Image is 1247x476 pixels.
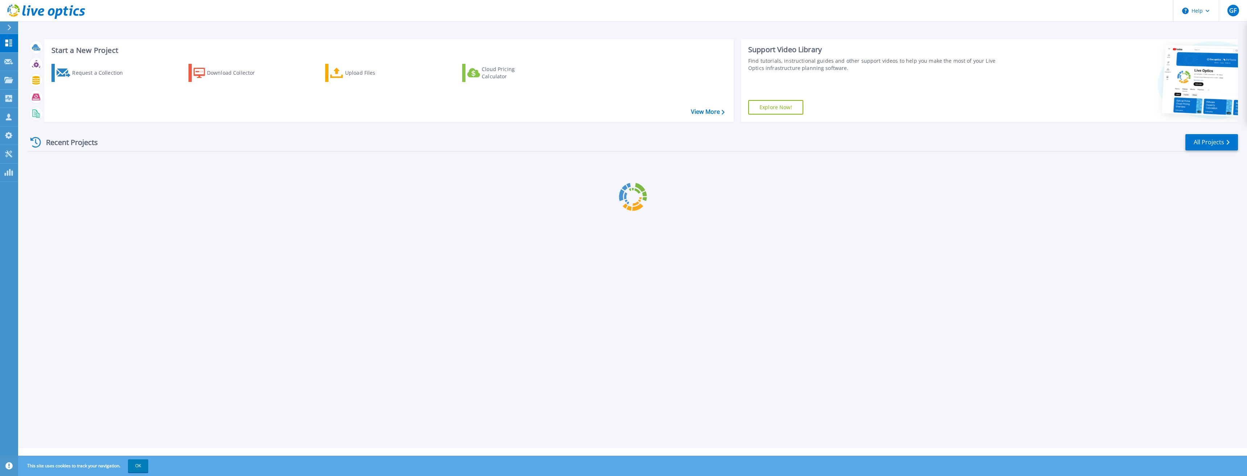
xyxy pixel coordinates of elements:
[748,45,1008,54] div: Support Video Library
[325,64,406,82] a: Upload Files
[51,64,132,82] a: Request a Collection
[20,459,148,472] span: This site uses cookies to track your navigation.
[1229,8,1236,13] span: GF
[345,66,403,80] div: Upload Files
[748,100,803,115] a: Explore Now!
[188,64,269,82] a: Download Collector
[691,108,725,115] a: View More
[28,133,108,151] div: Recent Projects
[748,57,1008,72] div: Find tutorials, instructional guides and other support videos to help you make the most of your L...
[128,459,148,472] button: OK
[482,66,540,80] div: Cloud Pricing Calculator
[51,46,724,54] h3: Start a New Project
[72,66,130,80] div: Request a Collection
[462,64,543,82] a: Cloud Pricing Calculator
[207,66,265,80] div: Download Collector
[1185,134,1238,150] a: All Projects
